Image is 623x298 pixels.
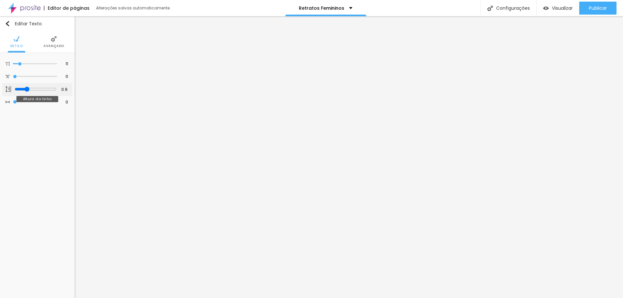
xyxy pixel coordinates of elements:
img: Icone [6,62,10,66]
span: Estilo [10,44,23,48]
span: Avançado [43,44,64,48]
img: Icone [6,86,11,92]
img: view-1.svg [543,6,549,11]
div: Editor de páginas [44,6,90,10]
div: Editar Texto [5,21,42,26]
img: Icone [5,21,10,26]
span: Publicar [589,6,607,11]
div: Alterações salvas automaticamente [96,6,171,10]
img: Icone [6,74,10,78]
button: Publicar [579,2,617,15]
span: Visualizar [552,6,573,11]
img: Icone [51,36,57,42]
img: Icone [487,6,493,11]
iframe: Editor [75,16,623,298]
p: Retratos Femininos [299,6,344,10]
img: Icone [14,36,19,42]
img: Icone [6,100,10,104]
button: Visualizar [537,2,579,15]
